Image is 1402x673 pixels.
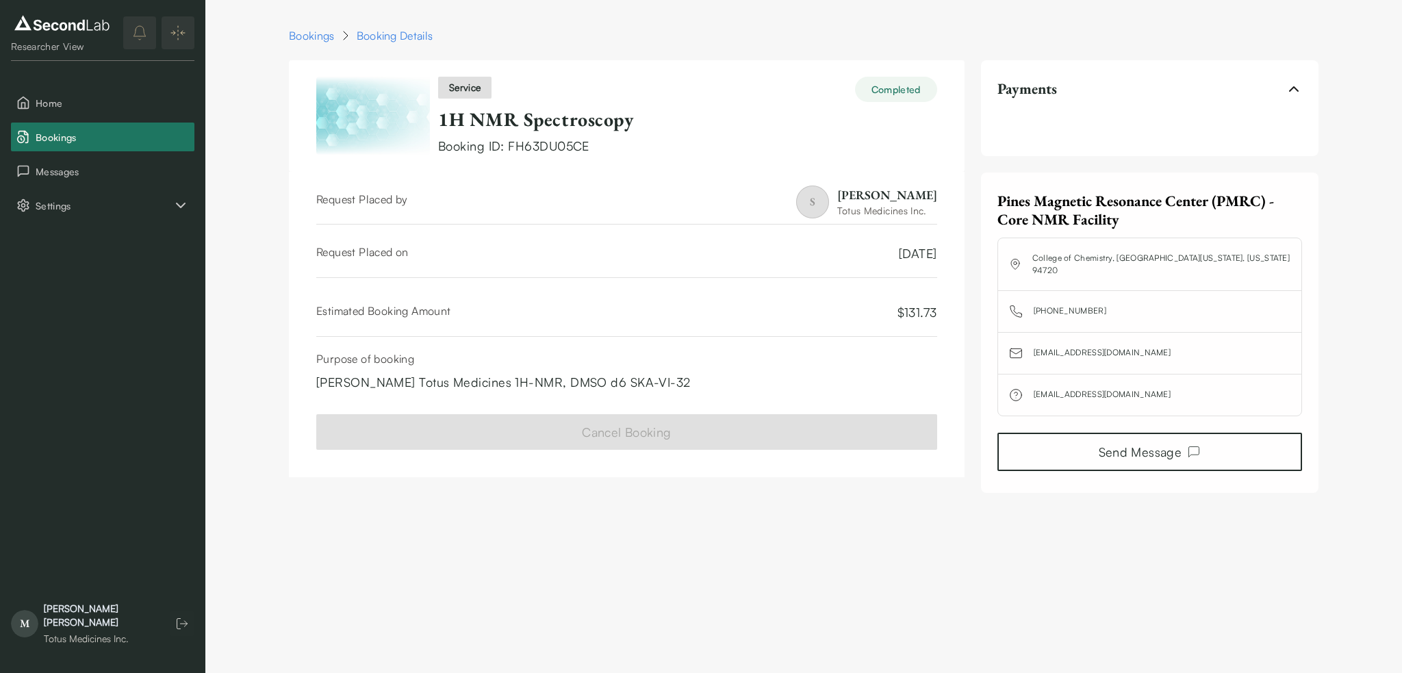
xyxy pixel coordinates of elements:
[316,77,430,155] a: View item
[1034,305,1106,318] a: [PHONE_NUMBER]
[837,203,937,218] div: Totus Medicines Inc.
[36,199,173,213] span: Settings
[316,351,937,367] div: Purpose of booking
[997,191,1274,230] span: Pines Magnetic Resonance Center (PMRC) - Core NMR Facility
[796,186,829,218] span: S
[438,77,492,99] div: service
[316,191,408,218] div: Request Placed by
[11,12,113,34] img: logo
[899,244,937,264] span: [DATE]
[316,372,937,392] div: [PERSON_NAME] Totus Medicines 1H-NMR, DMSO d6 SKA-VI-32
[438,137,937,155] div: Booking ID:
[1034,346,1171,360] a: [EMAIL_ADDRESS][DOMAIN_NAME]
[997,433,1302,471] a: Send Message
[316,244,409,264] div: Request Placed on
[123,16,156,49] button: notifications
[11,191,194,220] button: Settings
[855,77,937,102] div: Completed
[316,77,430,155] img: 1H NMR Spectroscopy
[36,130,189,144] span: Bookings
[162,16,194,49] button: Expand/Collapse sidebar
[1032,252,1290,277] a: College of Chemistry, [GEOGRAPHIC_DATA][US_STATE], [US_STATE] 94720
[438,107,937,131] div: 1H NMR Spectroscopy
[11,191,194,220] div: Settings sub items
[357,27,433,44] div: Booking Details
[438,107,633,131] a: 1H NMR Spectroscopy
[11,157,194,186] button: Messages
[289,27,335,44] a: Bookings
[997,71,1302,107] button: Payments
[11,123,194,151] button: Bookings
[36,164,189,179] span: Messages
[1034,388,1171,402] a: [EMAIL_ADDRESS][DOMAIN_NAME]
[11,40,113,53] div: Researcher View
[837,186,937,203] div: [PERSON_NAME]
[316,303,451,322] div: Estimated Booking Amount
[796,186,937,218] a: S[PERSON_NAME]Totus Medicines Inc.
[897,303,937,322] span: $ 131.73
[997,107,1302,134] div: Payments
[36,96,189,110] span: Home
[997,79,1057,99] span: Payments
[508,138,589,153] span: FH63DU05CE
[11,88,194,117] button: Home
